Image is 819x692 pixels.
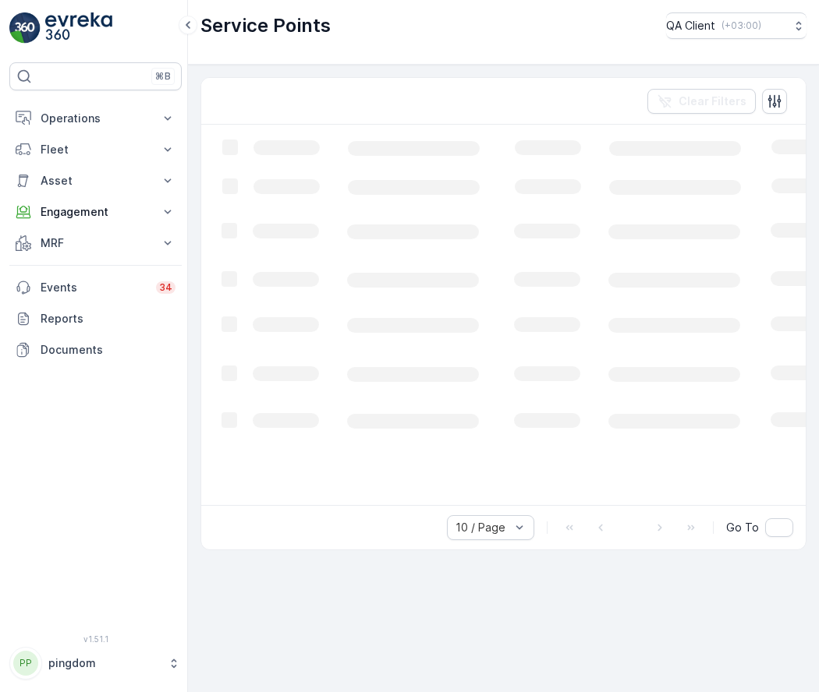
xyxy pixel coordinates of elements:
a: Reports [9,303,182,334]
span: v 1.51.1 [9,634,182,644]
button: Asset [9,165,182,196]
button: Fleet [9,134,182,165]
p: ( +03:00 ) [721,19,761,32]
button: PPpingdom [9,647,182,680]
button: Clear Filters [647,89,756,114]
button: QA Client(+03:00) [666,12,807,39]
p: Reports [41,311,175,327]
p: Engagement [41,204,151,220]
p: Clear Filters [679,94,746,109]
p: Asset [41,173,151,189]
p: Operations [41,111,151,126]
p: Events [41,280,147,295]
button: MRF [9,228,182,259]
p: pingdom [48,655,160,671]
p: Fleet [41,142,151,157]
p: ⌘B [155,70,171,83]
img: logo [9,12,41,44]
span: Go To [726,520,759,535]
a: Events34 [9,272,182,303]
button: Operations [9,103,182,134]
button: Engagement [9,196,182,228]
p: MRF [41,235,151,251]
p: QA Client [666,18,715,34]
p: Documents [41,342,175,358]
p: Service Points [200,13,331,38]
p: 34 [159,281,172,294]
img: logo_light-DOdMpM7g.png [45,12,112,44]
div: PP [13,651,38,676]
a: Documents [9,334,182,365]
